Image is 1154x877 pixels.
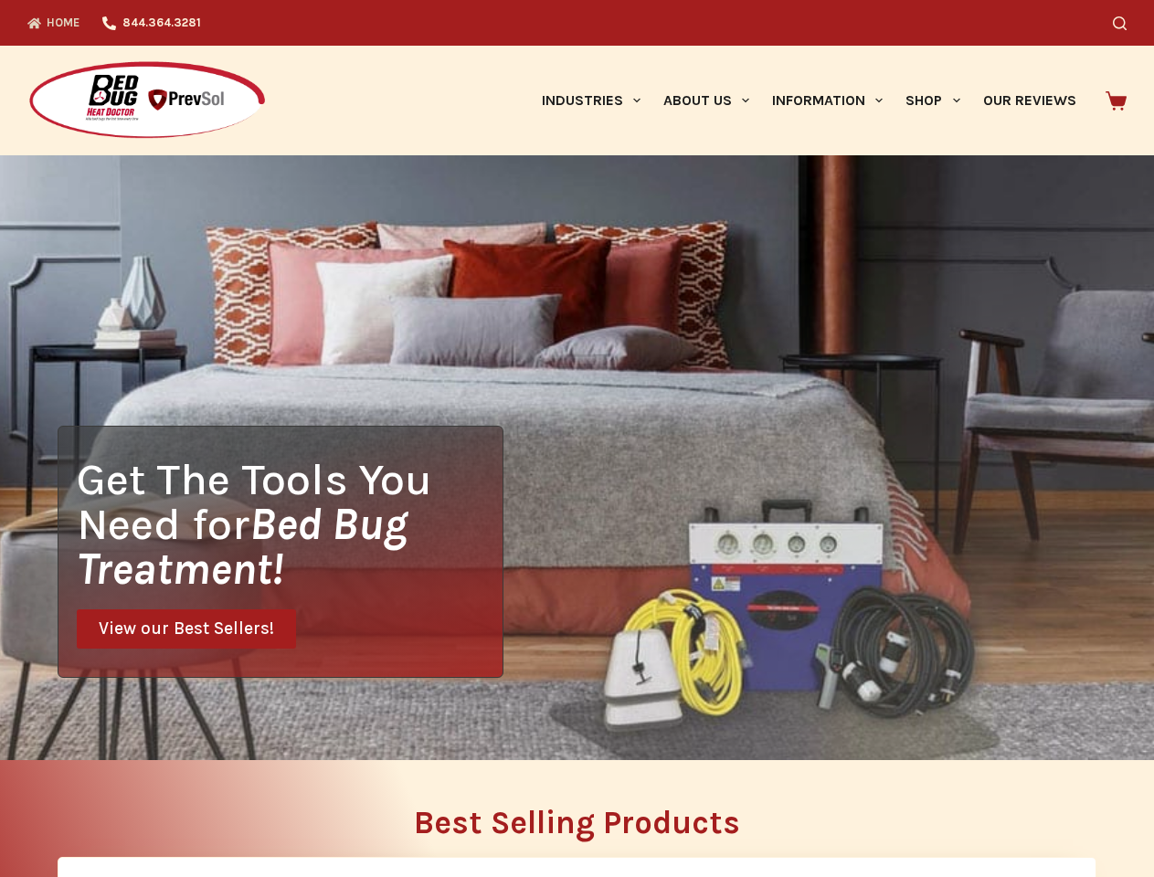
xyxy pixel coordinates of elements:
span: View our Best Sellers! [99,620,274,638]
h2: Best Selling Products [58,807,1096,839]
a: View our Best Sellers! [77,609,296,649]
a: Our Reviews [971,46,1087,155]
h1: Get The Tools You Need for [77,457,503,591]
a: Industries [530,46,651,155]
nav: Primary [530,46,1087,155]
img: Prevsol/Bed Bug Heat Doctor [27,60,267,142]
a: Information [761,46,895,155]
a: Shop [895,46,971,155]
i: Bed Bug Treatment! [77,498,408,595]
button: Search [1113,16,1127,30]
a: About Us [651,46,760,155]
